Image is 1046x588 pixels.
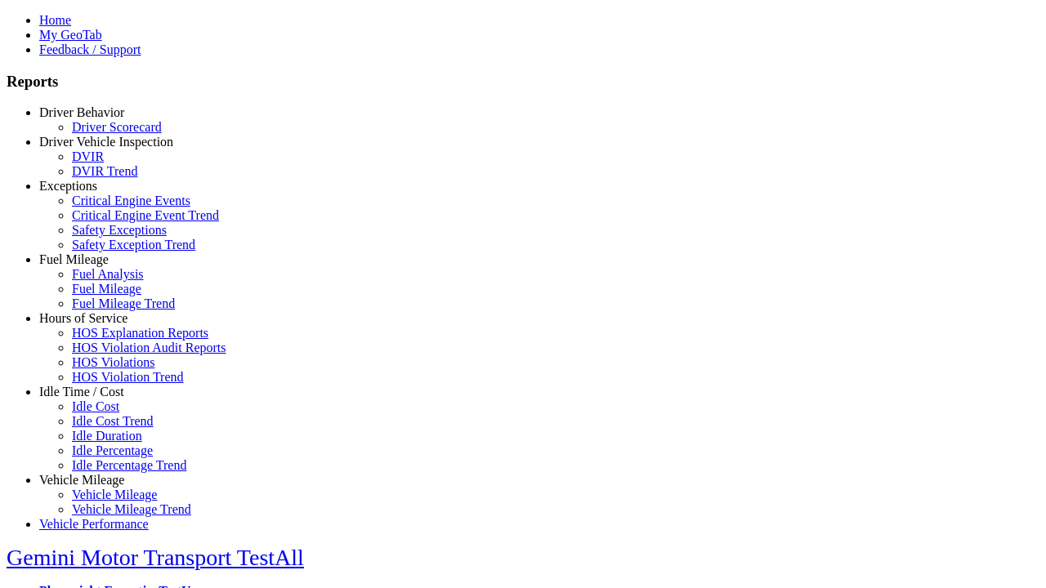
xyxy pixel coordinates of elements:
[39,473,124,487] a: Vehicle Mileage
[72,282,141,296] a: Fuel Mileage
[72,267,144,281] a: Fuel Analysis
[72,341,226,354] a: HOS Violation Audit Reports
[72,355,154,369] a: HOS Violations
[72,208,219,222] a: Critical Engine Event Trend
[72,399,119,413] a: Idle Cost
[72,120,162,134] a: Driver Scorecard
[39,28,102,42] a: My GeoTab
[72,223,167,237] a: Safety Exceptions
[7,545,304,570] a: Gemini Motor Transport TestAll
[72,458,186,472] a: Idle Percentage Trend
[39,517,149,531] a: Vehicle Performance
[39,105,124,119] a: Driver Behavior
[72,429,142,443] a: Idle Duration
[72,296,175,310] a: Fuel Mileage Trend
[7,73,1039,91] h3: Reports
[39,42,141,56] a: Feedback / Support
[39,385,124,399] a: Idle Time / Cost
[39,13,71,27] a: Home
[39,252,109,266] a: Fuel Mileage
[72,370,184,384] a: HOS Violation Trend
[39,179,97,193] a: Exceptions
[72,194,190,207] a: Critical Engine Events
[39,135,173,149] a: Driver Vehicle Inspection
[72,488,157,501] a: Vehicle Mileage
[72,149,104,163] a: DVIR
[72,502,191,516] a: Vehicle Mileage Trend
[72,326,208,340] a: HOS Explanation Reports
[72,414,154,428] a: Idle Cost Trend
[72,443,153,457] a: Idle Percentage
[39,311,127,325] a: Hours of Service
[72,238,195,252] a: Safety Exception Trend
[72,164,137,178] a: DVIR Trend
